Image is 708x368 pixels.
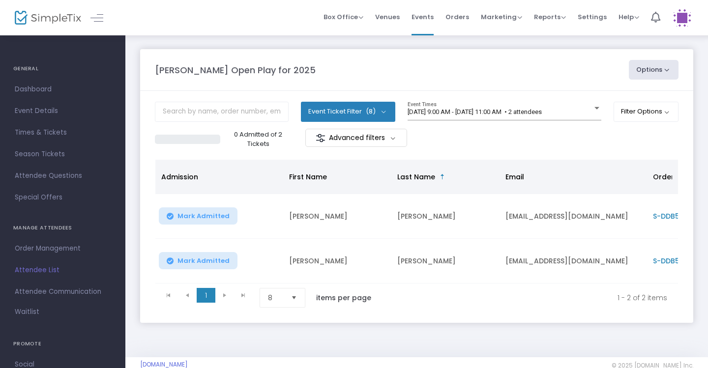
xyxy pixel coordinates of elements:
button: Filter Options [614,102,679,121]
td: [PERSON_NAME] [283,239,391,283]
h4: GENERAL [13,59,112,79]
span: (8) [366,108,376,115]
button: Options [629,60,679,80]
span: First Name [289,172,327,182]
span: Mark Admitted [177,212,230,220]
span: Marketing [481,12,522,22]
div: Data table [155,160,678,283]
span: Settings [578,4,607,29]
span: Page 1 [197,288,215,303]
h4: MANAGE ATTENDEES [13,218,112,238]
span: S-DDB54A4A-6 [653,256,708,266]
span: 8 [268,293,283,303]
span: Last Name [397,172,435,182]
span: Attendee Communication [15,285,111,298]
td: [PERSON_NAME] [391,239,500,283]
span: S-DDB54A4A-6 [653,211,708,221]
span: Times & Tickets [15,126,111,139]
span: Special Offers [15,191,111,204]
span: Sortable [439,173,446,181]
button: Mark Admitted [159,252,237,269]
span: Order ID [653,172,683,182]
span: Venues [375,4,400,29]
button: Mark Admitted [159,207,237,225]
span: Box Office [324,12,363,22]
td: [EMAIL_ADDRESS][DOMAIN_NAME] [500,239,647,283]
span: Dashboard [15,83,111,96]
span: Mark Admitted [177,257,230,265]
td: [PERSON_NAME] [391,194,500,239]
td: [EMAIL_ADDRESS][DOMAIN_NAME] [500,194,647,239]
span: Events [412,4,434,29]
span: Orders [445,4,469,29]
button: Select [287,288,301,307]
kendo-pager-info: 1 - 2 of 2 items [392,288,667,308]
span: Order Management [15,242,111,255]
input: Search by name, order number, email, ip address [155,102,289,122]
span: Help [619,12,639,22]
span: Season Tickets [15,148,111,161]
span: [DATE] 9:00 AM - [DATE] 11:00 AM • 2 attendees [408,108,542,115]
p: 0 Admitted of 2 Tickets [224,130,292,149]
m-button: Advanced filters [305,129,407,147]
span: Event Details [15,105,111,117]
span: Email [505,172,524,182]
h4: PROMOTE [13,334,112,354]
span: Attendee Questions [15,170,111,182]
span: Attendee List [15,264,111,277]
span: Waitlist [15,307,39,317]
button: Event Ticket Filter(8) [301,102,395,121]
label: items per page [316,293,371,303]
td: [PERSON_NAME] [283,194,391,239]
span: Reports [534,12,566,22]
span: Admission [161,172,198,182]
img: filter [316,133,325,143]
m-panel-title: [PERSON_NAME] Open Play for 2025 [155,63,316,77]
